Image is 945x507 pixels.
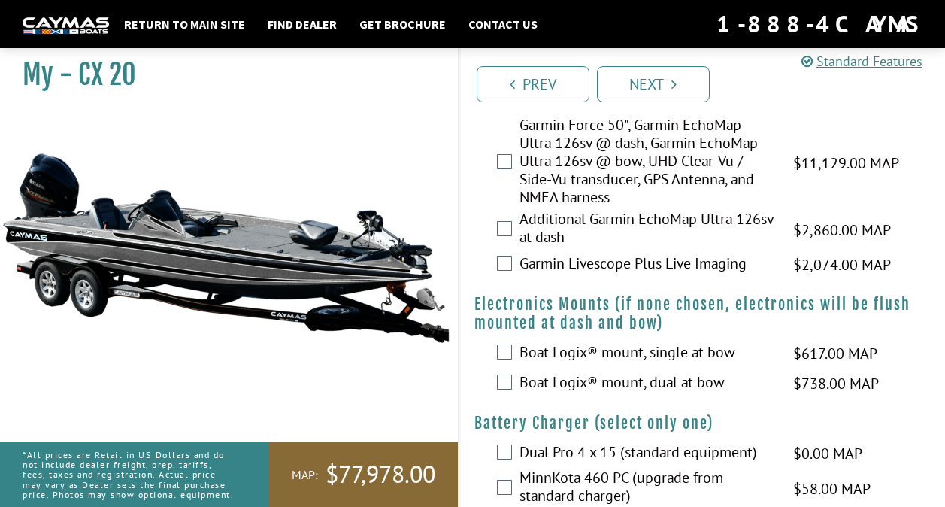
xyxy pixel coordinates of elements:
[519,210,775,250] label: Additional Garmin EchoMap Ultra 126sv at dash
[326,459,435,490] span: $77,978.00
[477,66,589,102] a: Prev
[793,254,891,276] span: $2,074.00 MAP
[793,152,899,175] span: $11,129.00 MAP
[519,254,775,276] label: Garmin Livescope Plus Live Imaging
[117,14,253,34] a: Return to main site
[519,443,775,465] label: Dual Pro 4 x 15 (standard equipment)
[716,8,922,41] div: 1-888-4CAYMAS
[23,442,235,507] p: *All prices are Retail in US Dollars and do not include dealer freight, prep, tariffs, fees, taxe...
[260,14,344,34] a: Find Dealer
[597,66,710,102] a: Next
[801,53,922,70] a: Standard Features
[352,14,453,34] a: Get Brochure
[474,295,931,332] h4: Electronics Mounts (if none chosen, electronics will be flush mounted at dash and bow)
[519,116,775,210] label: Garmin Force 50", Garmin EchoMap Ultra 126sv @ dash, Garmin EchoMap Ultra 126sv @ bow, UHD Clear-...
[23,58,420,92] h1: My - CX 20
[793,219,891,241] span: $2,860.00 MAP
[793,372,879,395] span: $738.00 MAP
[23,17,109,33] img: white-logo-c9c8dbefe5ff5ceceb0f0178aa75bf4bb51f6bca0971e226c86eb53dfe498488.png
[461,14,545,34] a: Contact Us
[519,343,775,365] label: Boat Logix® mount, single at bow
[793,478,871,500] span: $58.00 MAP
[793,342,877,365] span: $617.00 MAP
[269,442,458,507] a: MAP:$77,978.00
[793,442,862,465] span: $0.00 MAP
[519,373,775,395] label: Boat Logix® mount, dual at bow
[292,467,318,483] span: MAP:
[474,414,931,433] h4: Battery Charger (select only one)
